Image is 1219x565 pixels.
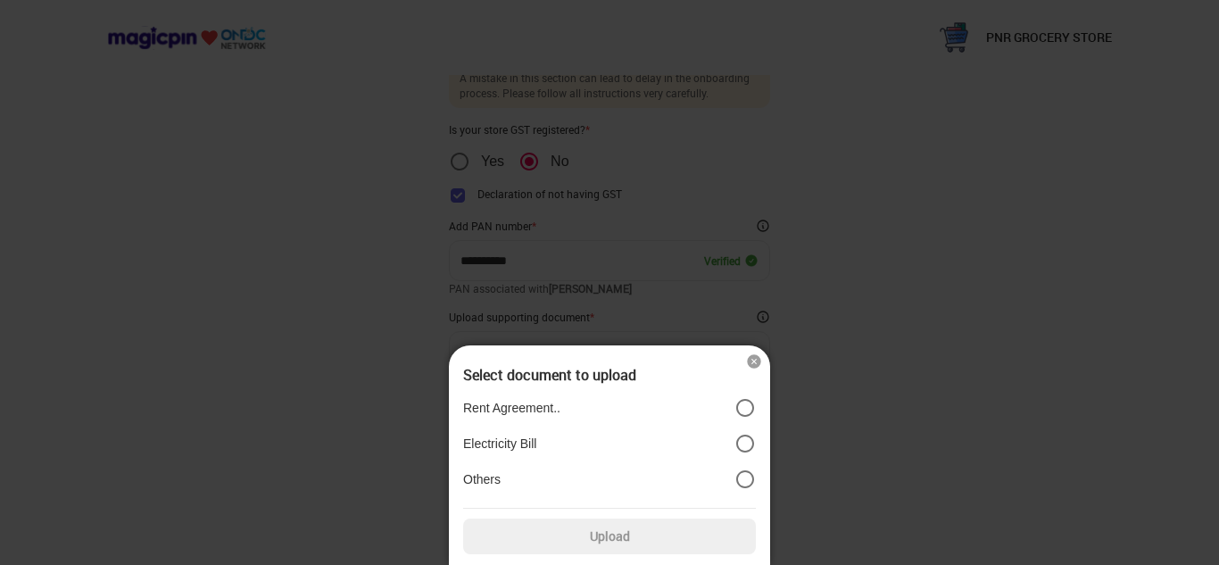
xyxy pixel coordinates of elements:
p: Electricity Bill [463,436,536,452]
div: Select document to upload [463,367,756,383]
p: Others [463,471,501,487]
img: cross_icon.7ade555c.svg [745,353,763,370]
p: Rent Agreement.. [463,400,560,416]
div: position [463,390,756,497]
